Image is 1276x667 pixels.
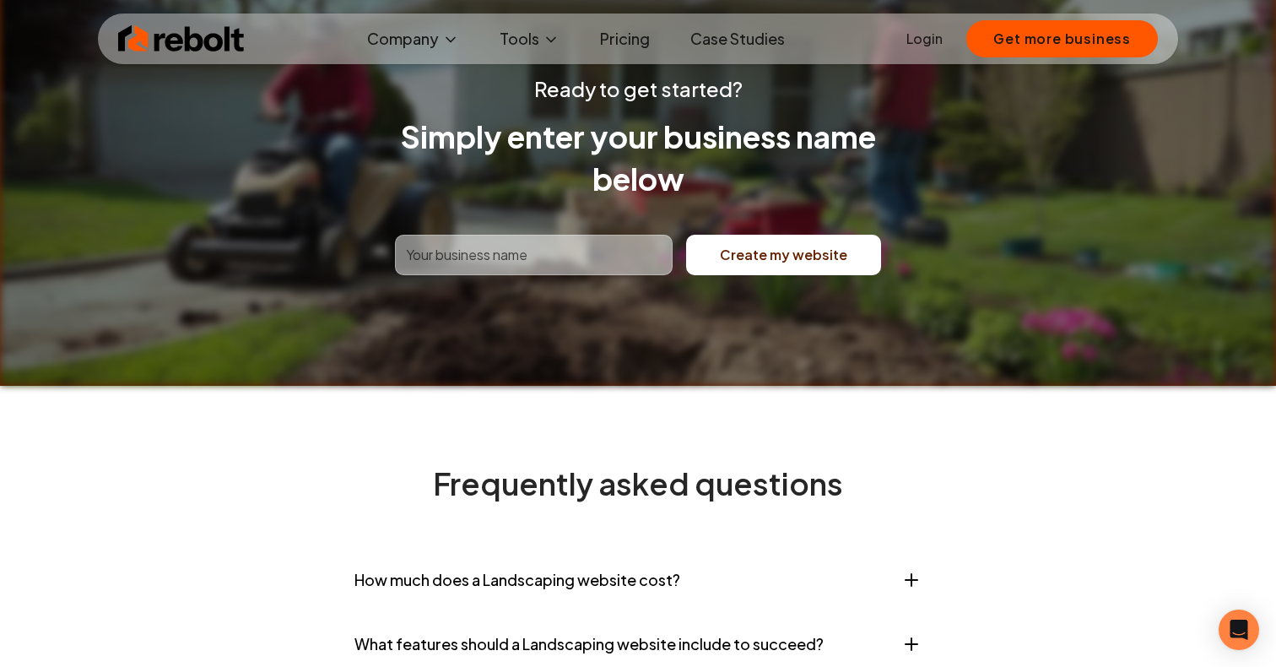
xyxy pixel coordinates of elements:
h2: Simply enter your business name below [354,116,922,201]
button: Tools [486,22,573,56]
a: Login [906,29,943,49]
button: How much does a Landscaping website cost? [354,555,922,605]
a: Case Studies [677,22,798,56]
p: Ready to get started? [534,75,743,102]
button: Company [354,22,473,56]
div: Open Intercom Messenger [1219,610,1259,650]
button: Get more business [966,20,1158,57]
a: Pricing [587,22,663,56]
button: Create my website [686,235,881,275]
h2: Frequently asked questions [354,467,922,501]
input: Your business name [395,235,673,275]
img: Rebolt Logo [118,22,245,56]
